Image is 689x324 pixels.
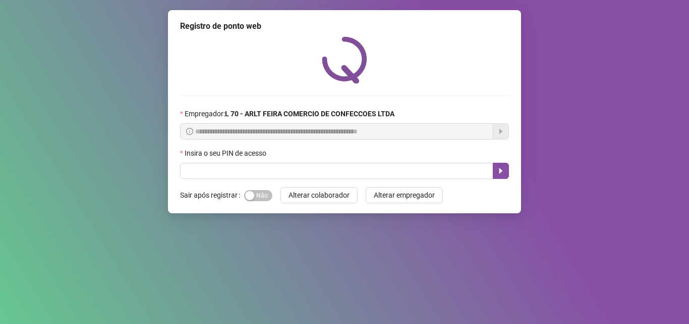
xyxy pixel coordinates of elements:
[497,167,505,175] span: caret-right
[366,187,443,203] button: Alterar empregador
[322,36,367,83] img: QRPoint
[374,190,435,201] span: Alterar empregador
[225,110,394,118] strong: L 70 - ARLT FEIRA COMERCIO DE CONFECCOES LTDA
[186,128,193,135] span: info-circle
[180,187,244,203] label: Sair após registrar
[280,187,358,203] button: Alterar colaborador
[180,148,273,159] label: Insira o seu PIN de acesso
[289,190,350,201] span: Alterar colaborador
[185,108,394,119] span: Empregador :
[180,20,509,32] div: Registro de ponto web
